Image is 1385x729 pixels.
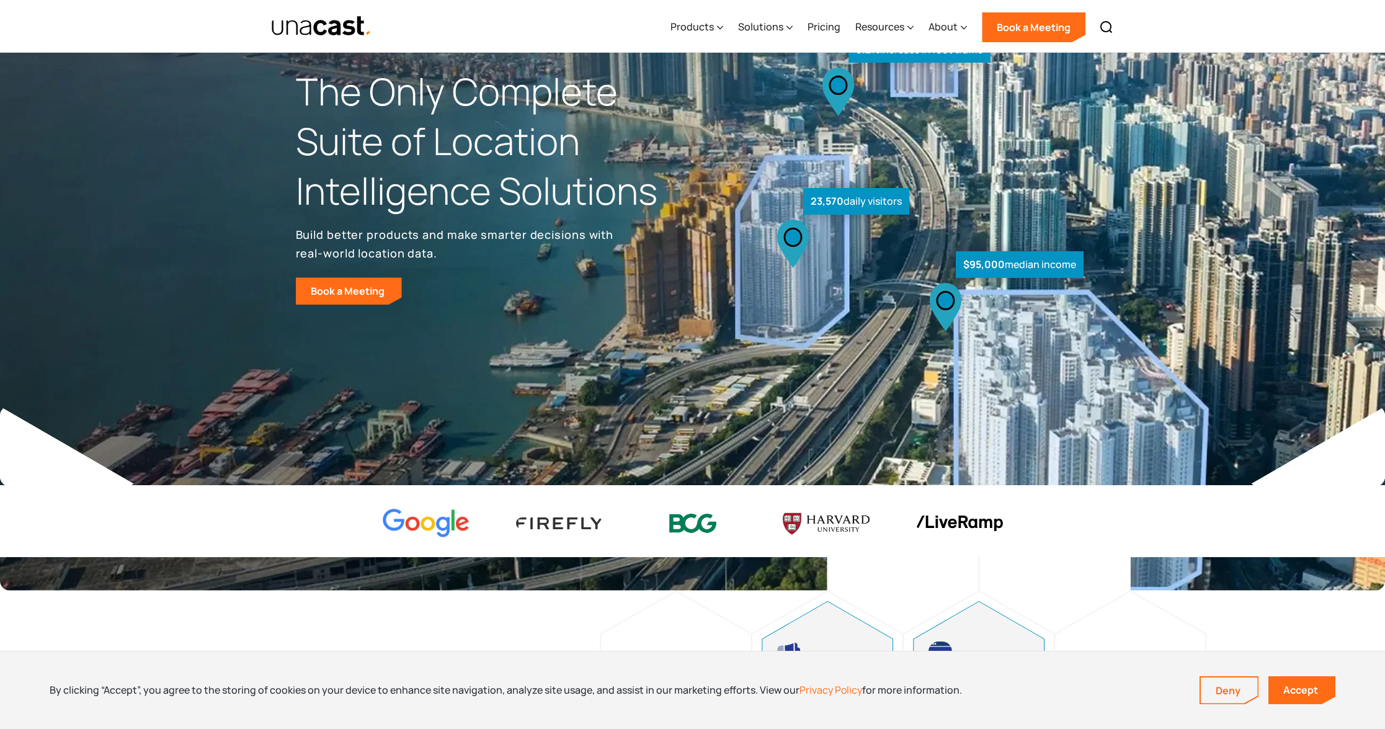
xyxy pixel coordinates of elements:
div: Solutions [738,2,793,53]
img: BCG logo [649,506,736,541]
strong: 9.2% [856,43,880,56]
div: About [929,2,967,53]
a: Pricing [808,2,840,53]
div: About [929,19,958,34]
strong: $95,000 [963,257,1005,271]
strong: 23,570 [811,194,844,208]
img: developing products icon [929,642,952,661]
img: Firefly Advertising logo [516,517,603,529]
div: Solutions [738,19,783,34]
img: Unacast text logo [271,16,372,37]
img: advertising and marketing icon [777,642,801,661]
a: Book a Meeting [982,12,1085,42]
h1: The Only Complete Suite of Location Intelligence Solutions [296,67,693,215]
div: median income [956,251,1084,278]
a: Privacy Policy [799,683,862,697]
img: Google logo Color [383,509,470,538]
a: Book a Meeting [296,277,402,305]
div: Products [670,19,714,34]
p: Build better products and make smarter decisions with real-world location data. [296,225,618,262]
a: Deny [1201,678,1258,704]
a: home [271,16,372,37]
div: Products [670,2,723,53]
div: daily visitors [803,188,909,215]
div: Resources [855,2,914,53]
img: liveramp logo [916,516,1003,531]
div: By clicking “Accept”, you agree to the storing of cookies on your device to enhance site navigati... [50,683,962,697]
a: Accept [1268,676,1335,704]
img: Search icon [1099,20,1114,35]
div: Resources [855,19,904,34]
img: Harvard U logo [783,509,870,539]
